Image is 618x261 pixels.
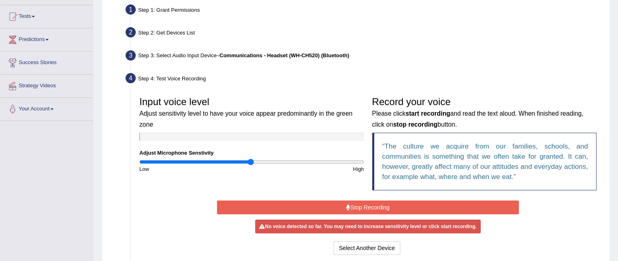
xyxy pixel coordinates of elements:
div: Step 2: Get Devices List [122,25,606,43]
small: Adjust sensitivity level to have your voice appear predominantly in the green zone [139,110,352,127]
div: Step 4: Test Voice Recording [122,71,606,88]
div: No voice detected so far. You may need to increase sensitivity level or click start recording. [255,220,480,233]
a: Success Stories [0,52,93,72]
div: Step 1: Grant Permissions [122,2,606,20]
h3: Record your voice [372,97,597,129]
button: Stop Recording [217,201,519,214]
b: start recording [405,110,450,117]
a: Tests [0,5,93,26]
a: Predictions [0,28,93,49]
div: High [252,165,368,173]
button: Select Another Device [334,241,400,255]
a: Your Account [0,98,93,118]
label: Adjust Microphone Senstivity [139,149,214,157]
h3: Input voice level [139,97,364,129]
div: Step 3: Select Audio Input Device [122,48,606,66]
b: stop recording [393,121,438,128]
small: Please click and read the text aloud. When finished reading, click on button. [372,110,583,127]
b: Communications - Headset (WH-CH520) (Bluetooth) [219,52,349,58]
span: – [217,52,349,58]
a: Strategy Videos [0,75,93,95]
q: The culture we acquire from our families, schools, and communities is something that we often tak... [382,142,588,181]
div: Low [135,165,252,173]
